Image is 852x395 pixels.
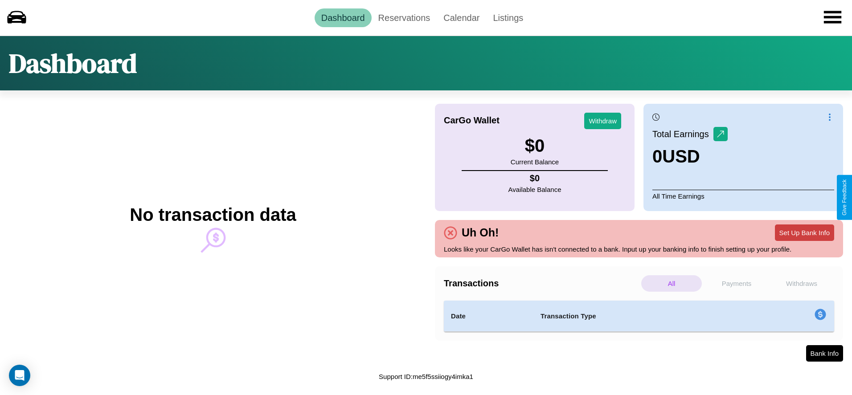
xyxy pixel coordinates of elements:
[130,205,296,225] h2: No transaction data
[457,226,503,239] h4: Uh Oh!
[9,45,137,81] h1: Dashboard
[841,179,848,216] div: Give Feedback
[451,311,526,322] h4: Date
[508,173,561,183] h4: $ 0
[806,345,843,362] button: Bank Info
[444,278,639,289] h4: Transactions
[379,371,473,383] p: Support ID: me5f5ssiiogy4imka1
[486,8,530,27] a: Listings
[511,156,559,168] p: Current Balance
[437,8,486,27] a: Calendar
[444,115,500,126] h4: CarGo Wallet
[652,190,834,202] p: All Time Earnings
[706,275,767,292] p: Payments
[508,183,561,195] p: Available Balance
[9,365,30,386] div: Open Intercom Messenger
[541,311,742,322] h4: Transaction Type
[641,275,702,292] p: All
[771,275,832,292] p: Withdraws
[511,136,559,156] h3: $ 0
[444,243,834,255] p: Looks like your CarGo Wallet has isn't connected to a bank. Input up your banking info to finish ...
[775,224,834,241] button: Set Up Bank Info
[652,147,728,167] h3: 0 USD
[652,126,713,142] p: Total Earnings
[372,8,437,27] a: Reservations
[315,8,372,27] a: Dashboard
[444,301,834,332] table: simple table
[584,113,621,129] button: Withdraw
